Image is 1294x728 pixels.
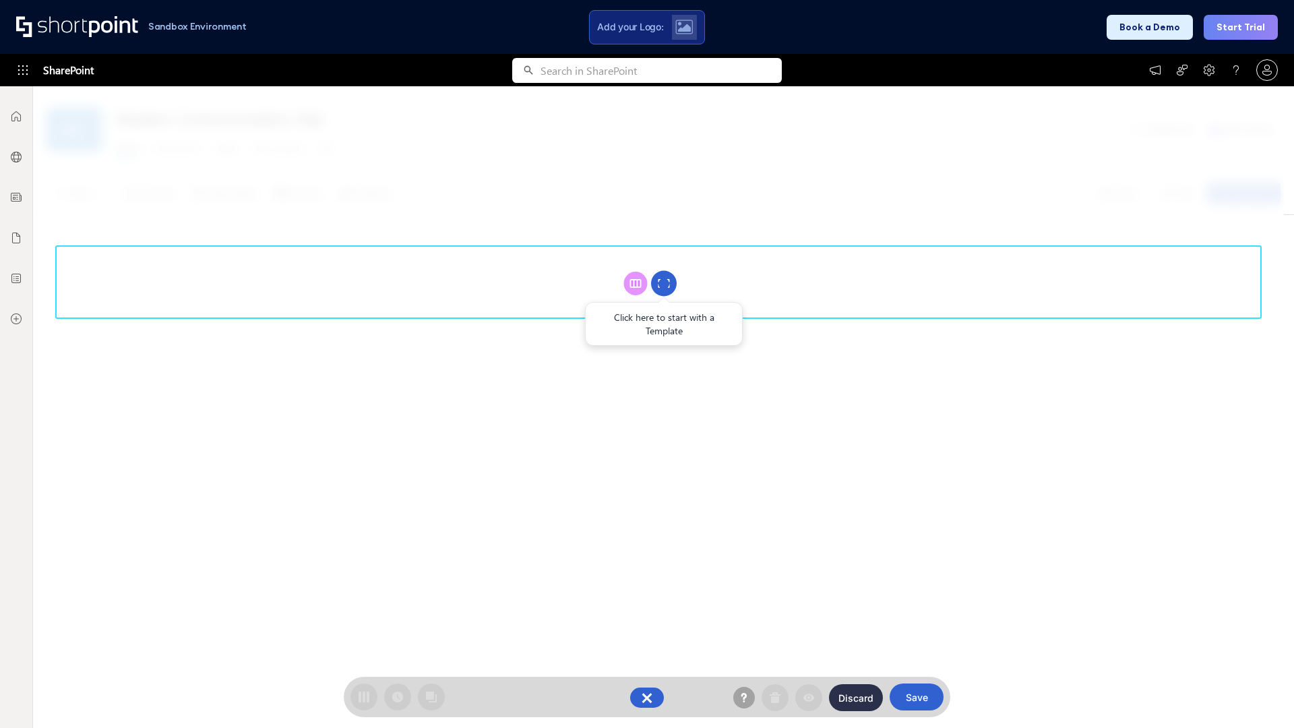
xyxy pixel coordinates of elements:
[148,23,247,30] h1: Sandbox Environment
[1227,663,1294,728] iframe: Chat Widget
[675,20,693,34] img: Upload logo
[541,58,782,83] input: Search in SharePoint
[43,54,94,86] span: SharePoint
[829,684,883,711] button: Discard
[890,684,944,710] button: Save
[597,21,663,33] span: Add your Logo:
[1204,15,1278,40] button: Start Trial
[1107,15,1193,40] button: Book a Demo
